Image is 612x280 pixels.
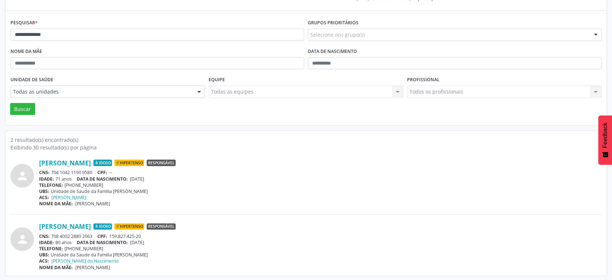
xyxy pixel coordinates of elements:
label: Grupos prioritários [308,17,359,29]
span: Todas as unidades [13,88,190,95]
span: Feedback [602,123,608,148]
span: CPF: [97,233,107,239]
span: Idoso [93,223,112,230]
div: Unidade da Saude da Familia [PERSON_NAME] [39,252,601,258]
span: Hipertenso [114,223,144,230]
div: 708 4002 2880 2063 [39,233,601,239]
i: person [16,233,29,246]
span: TELEFONE: [39,182,63,188]
button: Buscar [10,103,35,115]
div: 71 anos [39,176,601,182]
span: [DATE] [130,176,144,182]
span: ACS: [39,258,49,264]
div: Exibindo 30 resultado(s) por página [11,144,601,151]
span: UBS: [39,188,49,194]
span: CPF: [97,169,107,176]
a: [PERSON_NAME] [39,222,91,230]
button: Feedback - Mostrar pesquisa [598,115,612,165]
a: [PERSON_NAME] [51,194,86,201]
span: [DATE] [130,239,144,246]
span: [PERSON_NAME] [75,264,110,271]
label: Pesquisar [11,17,38,29]
span: ACS: [39,194,49,201]
span: NOME DA MÃE: [39,264,73,271]
span: -- [109,169,112,176]
span: Hipertenso [114,160,144,166]
span: IDADE: [39,176,54,182]
span: IDADE: [39,239,54,246]
div: 2 resultado(s) encontrado(s) [11,136,601,144]
div: Unidade de Saude da Familia [PERSON_NAME] [39,188,601,194]
span: CNS: [39,169,50,176]
i: person [16,169,29,182]
span: Selecione o(s) grupo(s) [310,31,365,38]
span: [PERSON_NAME] [75,201,110,207]
a: [PERSON_NAME] [39,159,91,167]
label: Equipe [209,74,225,86]
label: Nome da mãe [11,46,42,57]
span: UBS: [39,252,49,258]
span: 159.827.425-20 [109,233,141,239]
a: [PERSON_NAME] do Nascimento [51,258,118,264]
span: Responsável [147,223,176,230]
span: DATA DE NASCIMENTO: [77,239,128,246]
div: [PHONE_NUMBER] [39,246,601,252]
span: DATA DE NASCIMENTO: [77,176,128,182]
div: [PHONE_NUMBER] [39,182,601,188]
div: 80 anos [39,239,601,246]
span: NOME DA MÃE: [39,201,73,207]
div: 704 1042 1190 9580 [39,169,601,176]
span: TELEFONE: [39,246,63,252]
span: CNS: [39,233,50,239]
label: Profissional [407,74,440,86]
label: Unidade de saúde [11,74,53,86]
span: Idoso [93,160,112,166]
span: Responsável [147,160,176,166]
label: Data de nascimento [308,46,357,57]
